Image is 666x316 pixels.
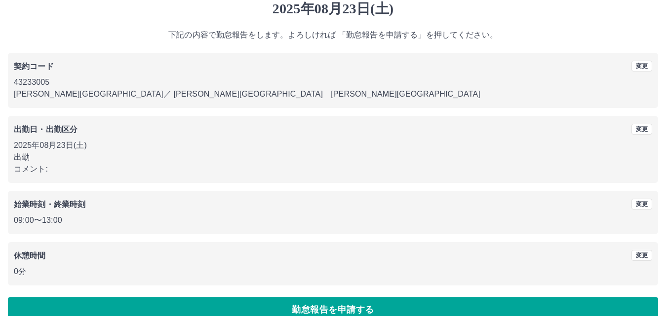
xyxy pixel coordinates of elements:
[631,124,652,135] button: 変更
[14,151,652,163] p: 出勤
[14,125,78,134] b: 出勤日・出勤区分
[14,62,54,70] b: 契約コード
[8,29,658,41] p: 下記の内容で勤怠報告をします。よろしければ 「勤怠報告を申請する」を押してください。
[631,250,652,261] button: 変更
[631,61,652,71] button: 変更
[14,214,652,226] p: 09:00 〜 13:00
[631,199,652,210] button: 変更
[14,266,652,278] p: 0分
[14,88,652,100] p: [PERSON_NAME][GEOGRAPHIC_DATA] ／ [PERSON_NAME][GEOGRAPHIC_DATA] [PERSON_NAME][GEOGRAPHIC_DATA]
[14,200,85,209] b: 始業時刻・終業時刻
[14,251,46,260] b: 休憩時間
[8,0,658,17] h1: 2025年08月23日(土)
[14,76,652,88] p: 43233005
[14,163,652,175] p: コメント:
[14,140,652,151] p: 2025年08月23日(土)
